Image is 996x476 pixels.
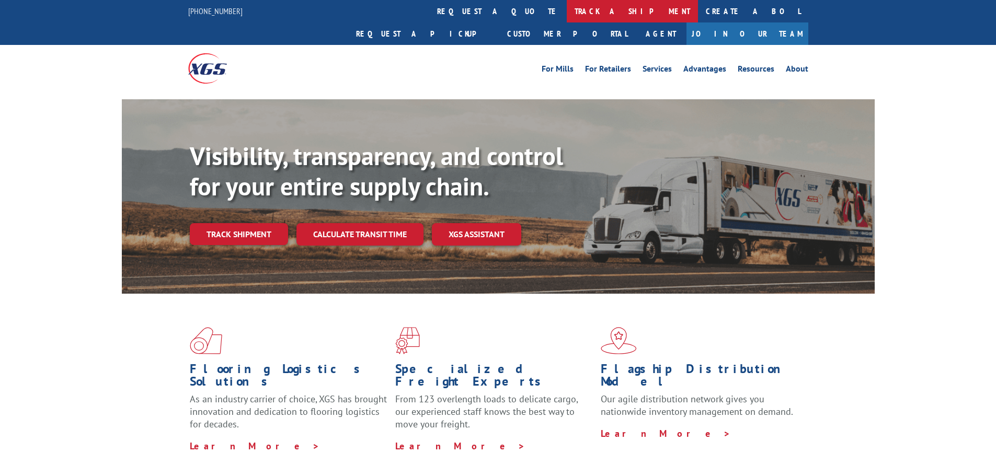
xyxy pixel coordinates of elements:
a: Services [643,65,672,76]
h1: Flooring Logistics Solutions [190,363,387,393]
a: Resources [738,65,774,76]
a: Customer Portal [499,22,635,45]
a: Learn More > [395,440,525,452]
a: Calculate transit time [296,223,423,246]
h1: Specialized Freight Experts [395,363,593,393]
span: As an industry carrier of choice, XGS has brought innovation and dedication to flooring logistics... [190,393,387,430]
a: For Retailers [585,65,631,76]
a: About [786,65,808,76]
a: [PHONE_NUMBER] [188,6,243,16]
a: Advantages [683,65,726,76]
h1: Flagship Distribution Model [601,363,798,393]
a: Track shipment [190,223,288,245]
a: For Mills [542,65,574,76]
p: From 123 overlength loads to delicate cargo, our experienced staff knows the best way to move you... [395,393,593,439]
a: XGS ASSISTANT [432,223,521,246]
img: xgs-icon-focused-on-flooring-red [395,327,420,354]
a: Learn More > [190,440,320,452]
a: Learn More > [601,427,731,439]
a: Agent [635,22,686,45]
span: Our agile distribution network gives you nationwide inventory management on demand. [601,393,793,417]
b: Visibility, transparency, and control for your entire supply chain. [190,140,563,202]
a: Request a pickup [348,22,499,45]
a: Join Our Team [686,22,808,45]
img: xgs-icon-flagship-distribution-model-red [601,327,637,354]
img: xgs-icon-total-supply-chain-intelligence-red [190,327,222,354]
